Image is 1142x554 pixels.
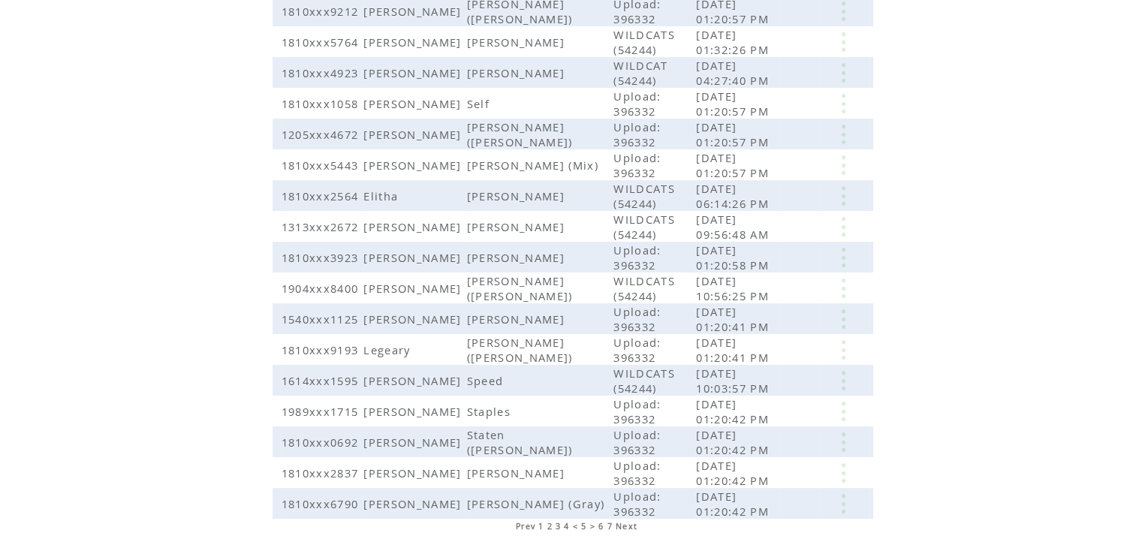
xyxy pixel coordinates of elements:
span: 1540xxx1125 [282,312,363,327]
span: WILDCATS (54244) [613,181,675,211]
span: 1810xxx1058 [282,96,363,111]
span: [DATE] 01:20:57 PM [696,150,773,180]
a: 3 [556,521,561,531]
span: 1313xxx2672 [282,219,363,234]
span: 1810xxx5764 [282,35,363,50]
span: Upload: 396332 [613,119,661,149]
span: [DATE] 01:20:41 PM [696,335,773,365]
a: 1 [538,521,544,531]
span: 1810xxx2837 [282,465,363,480]
span: Elitha [363,188,402,203]
span: [DATE] 01:32:26 PM [696,27,773,57]
span: [DATE] 06:14:26 PM [696,181,773,211]
span: [PERSON_NAME] [363,4,465,19]
span: [PERSON_NAME] [467,35,568,50]
span: [DATE] 01:20:42 PM [696,458,773,488]
span: Upload: 396332 [613,458,661,488]
span: [PERSON_NAME] [467,188,568,203]
span: Upload: 396332 [613,427,661,457]
span: [PERSON_NAME] [363,373,465,388]
span: [DATE] 10:03:57 PM [696,366,773,396]
span: 1205xxx4672 [282,127,363,142]
span: [PERSON_NAME] [363,404,465,419]
span: [PERSON_NAME] [467,250,568,265]
span: [DATE] 01:20:41 PM [696,304,773,334]
span: Upload: 396332 [613,304,661,334]
span: [DATE] 01:20:57 PM [696,119,773,149]
span: WILDCATS (54244) [613,366,675,396]
span: < 5 > [573,521,596,531]
span: [PERSON_NAME] ([PERSON_NAME]) [467,119,577,149]
span: Staples [467,404,514,419]
span: 1904xxx8400 [282,281,363,296]
span: [DATE] 01:20:42 PM [696,396,773,426]
a: Next [616,521,637,531]
span: [PERSON_NAME] [363,496,465,511]
span: [PERSON_NAME] [363,65,465,80]
span: [PERSON_NAME] [363,158,465,173]
span: [PERSON_NAME] ([PERSON_NAME]) [467,335,577,365]
span: [DATE] 09:56:48 AM [696,212,773,242]
span: [PERSON_NAME] [467,312,568,327]
span: [PERSON_NAME] [467,465,568,480]
span: 1810xxx2564 [282,188,363,203]
span: 1614xxx1595 [282,373,363,388]
span: [PERSON_NAME] [363,35,465,50]
span: Upload: 396332 [613,242,661,272]
a: 6 [598,521,604,531]
span: WILDCATS (54244) [613,273,675,303]
span: 1989xxx1715 [282,404,363,419]
span: 1810xxx0692 [282,435,363,450]
span: Upload: 396332 [613,89,661,119]
span: Staten ([PERSON_NAME]) [467,427,577,457]
span: [DATE] 01:20:42 PM [696,489,773,519]
span: [PERSON_NAME] [363,435,465,450]
span: [PERSON_NAME] [467,219,568,234]
span: WILDCATS (54244) [613,212,675,242]
span: WILDCATS (54244) [613,27,675,57]
span: Upload: 396332 [613,396,661,426]
span: WILDCAT (54244) [613,58,667,88]
span: [DATE] 01:20:57 PM [696,89,773,119]
span: [PERSON_NAME] (Gray) [467,496,609,511]
span: [PERSON_NAME] (Mix) [467,158,602,173]
span: [PERSON_NAME] [363,219,465,234]
a: Prev [516,521,535,531]
span: Upload: 396332 [613,489,661,519]
span: [DATE] 01:20:58 PM [696,242,773,272]
span: 1810xxx3923 [282,250,363,265]
span: [DATE] 10:56:25 PM [696,273,773,303]
span: [PERSON_NAME] [467,65,568,80]
span: [PERSON_NAME] [363,127,465,142]
span: [DATE] 01:20:42 PM [696,427,773,457]
span: [PERSON_NAME] [363,281,465,296]
span: Self [467,96,493,111]
a: 2 [547,521,552,531]
span: Upload: 396332 [613,150,661,180]
span: Legeary [363,342,414,357]
span: [PERSON_NAME] [363,96,465,111]
span: Speed [467,373,508,388]
span: [PERSON_NAME] [363,312,465,327]
span: Upload: 396332 [613,335,661,365]
a: 7 [607,521,613,531]
span: 1810xxx5443 [282,158,363,173]
span: 1810xxx9212 [282,4,363,19]
span: [PERSON_NAME] ([PERSON_NAME]) [467,273,577,303]
span: 1810xxx4923 [282,65,363,80]
a: 4 [564,521,569,531]
span: [DATE] 04:27:40 PM [696,58,773,88]
span: [PERSON_NAME] [363,465,465,480]
span: 1810xxx9193 [282,342,363,357]
span: 1810xxx6790 [282,496,363,511]
span: [PERSON_NAME] [363,250,465,265]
